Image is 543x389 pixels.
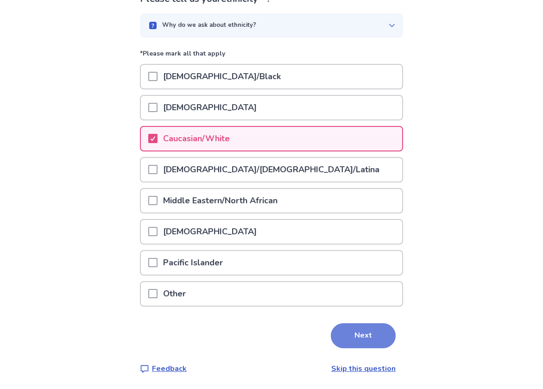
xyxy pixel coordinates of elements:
a: Skip this question [331,364,396,374]
p: *Please mark all that apply [140,49,403,64]
p: Feedback [152,363,187,374]
button: Next [331,323,396,348]
a: Feedback [140,363,187,374]
p: Pacific Islander [158,251,228,275]
p: Why do we ask about ethnicity? [162,21,256,30]
p: [DEMOGRAPHIC_DATA] [158,96,262,119]
p: [DEMOGRAPHIC_DATA]/Black [158,65,286,88]
p: [DEMOGRAPHIC_DATA] [158,220,262,244]
p: [DEMOGRAPHIC_DATA]/[DEMOGRAPHIC_DATA]/Latina [158,158,385,182]
p: Other [158,282,191,306]
p: Middle Eastern/North African [158,189,283,213]
p: Caucasian/White [158,127,235,151]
